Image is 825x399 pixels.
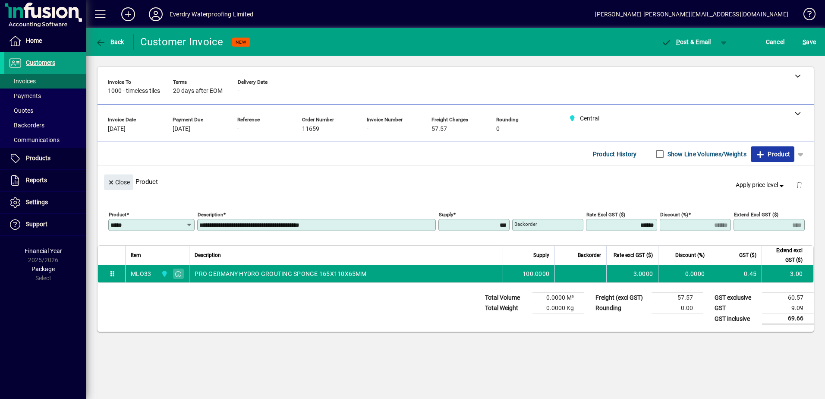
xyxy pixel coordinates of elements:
[431,126,447,133] span: 57.57
[523,269,549,278] span: 100.0000
[532,303,584,313] td: 0.0000 Kg
[107,175,130,190] span: Close
[710,313,762,324] td: GST inclusive
[586,212,625,218] mat-label: Rate excl GST ($)
[131,250,141,260] span: Item
[652,293,703,303] td: 57.57
[591,303,652,313] td: Rounding
[195,250,221,260] span: Description
[657,34,715,50] button: Post & Email
[4,118,86,133] a: Backorders
[195,269,366,278] span: PRO GERMANY HYDRO GROUTING SPONGE 165X110X65MM
[159,269,169,279] span: Central
[102,178,135,186] app-page-header-button: Close
[764,34,787,50] button: Cancel
[591,293,652,303] td: Freight (excl GST)
[481,293,532,303] td: Total Volume
[658,265,710,282] td: 0.0000
[9,107,33,114] span: Quotes
[496,126,500,133] span: 0
[198,212,223,218] mat-label: Description
[439,212,453,218] mat-label: Supply
[26,59,55,66] span: Customers
[710,303,762,313] td: GST
[532,293,584,303] td: 0.0000 M³
[26,37,42,44] span: Home
[800,34,818,50] button: Save
[109,212,126,218] mat-label: Product
[131,269,151,278] div: MLO33
[803,35,816,49] span: ave
[612,269,653,278] div: 3.0000
[652,303,703,313] td: 0.00
[766,35,785,49] span: Cancel
[4,133,86,147] a: Communications
[302,126,319,133] span: 11659
[734,212,778,218] mat-label: Extend excl GST ($)
[762,265,813,282] td: 3.00
[26,155,50,161] span: Products
[26,221,47,228] span: Support
[9,122,44,129] span: Backorders
[755,147,790,161] span: Product
[4,170,86,191] a: Reports
[140,35,224,49] div: Customer Invoice
[797,2,814,30] a: Knowledge Base
[4,192,86,213] a: Settings
[98,166,814,197] div: Product
[86,34,134,50] app-page-header-button: Back
[762,303,814,313] td: 9.09
[9,136,60,143] span: Communications
[533,250,549,260] span: Supply
[789,181,809,189] app-page-header-button: Delete
[660,212,688,218] mat-label: Discount (%)
[367,126,368,133] span: -
[593,147,637,161] span: Product History
[9,78,36,85] span: Invoices
[614,250,653,260] span: Rate excl GST ($)
[238,88,239,95] span: -
[4,214,86,235] a: Support
[710,265,762,282] td: 0.45
[739,250,756,260] span: GST ($)
[789,174,809,195] button: Delete
[114,6,142,22] button: Add
[514,221,537,227] mat-label: Backorder
[95,38,124,45] span: Back
[26,177,47,184] span: Reports
[4,89,86,103] a: Payments
[108,88,160,95] span: 1000 - timeless tiles
[236,39,246,45] span: NEW
[661,38,711,45] span: ost & Email
[142,6,170,22] button: Profile
[25,247,62,254] span: Financial Year
[767,246,803,265] span: Extend excl GST ($)
[9,92,41,99] span: Payments
[676,38,680,45] span: P
[589,146,640,162] button: Product History
[4,30,86,52] a: Home
[108,126,126,133] span: [DATE]
[173,88,223,95] span: 20 days after EOM
[762,313,814,324] td: 69.66
[173,126,190,133] span: [DATE]
[578,250,601,260] span: Backorder
[481,303,532,313] td: Total Weight
[26,199,48,206] span: Settings
[93,34,126,50] button: Back
[732,177,789,193] button: Apply price level
[4,103,86,118] a: Quotes
[751,146,794,162] button: Product
[31,266,55,272] span: Package
[710,293,762,303] td: GST exclusive
[803,38,806,45] span: S
[170,7,253,21] div: Everdry Waterproofing Limited
[4,148,86,169] a: Products
[595,7,788,21] div: [PERSON_NAME] [PERSON_NAME][EMAIL_ADDRESS][DOMAIN_NAME]
[104,174,133,190] button: Close
[4,74,86,89] a: Invoices
[736,180,786,190] span: Apply price level
[675,250,705,260] span: Discount (%)
[666,150,746,158] label: Show Line Volumes/Weights
[762,293,814,303] td: 60.57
